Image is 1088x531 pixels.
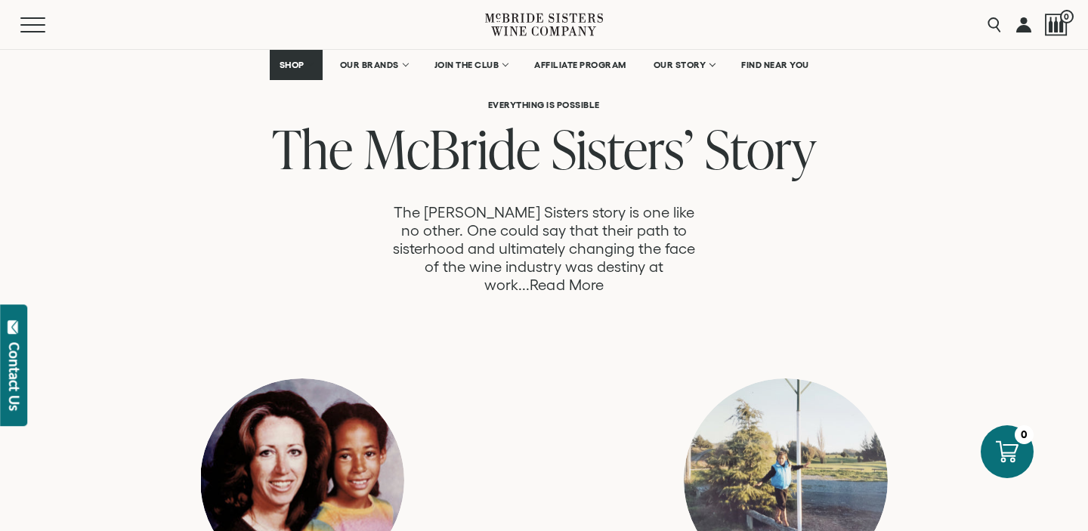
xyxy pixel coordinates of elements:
[330,50,417,80] a: OUR BRANDS
[100,100,988,110] h6: Everything is Possible
[272,112,353,185] span: The
[20,17,75,32] button: Mobile Menu Trigger
[1015,425,1034,444] div: 0
[530,276,603,294] a: Read More
[340,60,399,70] span: OUR BRANDS
[654,60,706,70] span: OUR STORY
[731,50,819,80] a: FIND NEAR YOU
[705,112,816,185] span: Story
[270,50,323,80] a: SHOP
[280,60,305,70] span: SHOP
[425,50,518,80] a: JOIN THE CLUB
[644,50,725,80] a: OUR STORY
[552,112,694,185] span: Sisters’
[7,342,22,411] div: Contact Us
[1060,10,1074,23] span: 0
[524,50,636,80] a: AFFILIATE PROGRAM
[741,60,809,70] span: FIND NEAR YOU
[434,60,499,70] span: JOIN THE CLUB
[534,60,626,70] span: AFFILIATE PROGRAM
[387,203,701,294] p: The [PERSON_NAME] Sisters story is one like no other. One could say that their path to sisterhood...
[364,112,540,185] span: McBride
